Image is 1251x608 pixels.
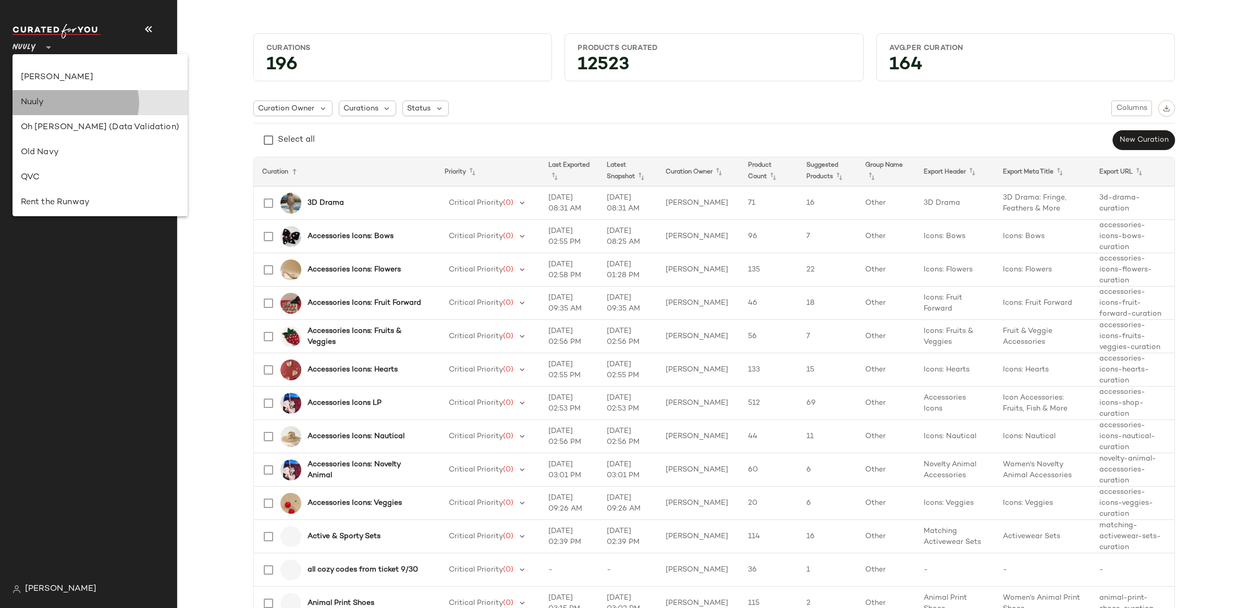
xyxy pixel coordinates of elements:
td: Novelty Animal Accessories [915,453,995,487]
td: 36 [740,553,798,587]
td: [DATE] 09:35 AM [540,287,598,320]
td: Icons: Flowers [915,253,995,287]
span: Critical Priority [449,499,503,507]
td: 133 [740,353,798,387]
th: Latest Snapshot [598,157,657,187]
span: (0) [503,566,513,574]
td: novelty-animal-accessories-curation [1091,453,1174,487]
span: Critical Priority [449,266,503,274]
td: accessories-icons-flowers-curation [1091,253,1174,287]
td: 69 [798,387,856,420]
td: [DATE] 09:26 AM [598,487,657,520]
td: [DATE] 09:26 AM [540,487,598,520]
img: svg%3e [17,103,27,114]
span: Critical Priority [449,299,503,307]
td: [DATE] 09:35 AM [598,287,657,320]
td: Icons: Fruit Forward [915,287,995,320]
td: Other [857,253,915,287]
td: [PERSON_NAME] [657,253,740,287]
td: [DATE] 02:56 PM [598,320,657,353]
div: Curations [266,43,539,53]
td: matching-activewear-sets-curation [1091,520,1174,553]
td: [DATE] 02:55 PM [598,353,657,387]
th: Product Count [740,157,798,187]
td: - [995,553,1091,587]
td: Other [857,553,915,587]
div: Avg.per Curation [889,43,1162,53]
td: [DATE] 02:53 PM [540,387,598,420]
b: Accessories Icons: Hearts [308,364,398,375]
th: Group Name [857,157,915,187]
td: [PERSON_NAME] [657,453,740,487]
td: 7 [798,320,856,353]
td: [PERSON_NAME] [657,353,740,387]
td: Icons: Bows [995,220,1091,253]
td: Women's Novelty Animal Accessories [995,453,1091,487]
img: 96084835_011_b [280,259,301,280]
td: Icons: Bows [915,220,995,253]
span: (0) [503,432,513,440]
td: 20 [740,487,798,520]
td: [PERSON_NAME] [657,420,740,453]
td: 114 [740,520,798,553]
span: Curations [35,165,73,177]
td: Icon Accessories: Fruits, Fish & More [995,387,1091,420]
td: [DATE] 08:25 AM [598,220,657,253]
td: accessories-icons-veggies-curation [1091,487,1174,520]
span: [PERSON_NAME] [25,583,96,595]
td: Other [857,287,915,320]
td: 3D Drama [915,187,995,220]
td: 15 [798,353,856,387]
span: Critical Priority [449,366,503,374]
th: Export Meta Title [995,157,1091,187]
td: 512 [740,387,798,420]
td: - [598,553,657,587]
span: Critical Priority [449,232,503,240]
img: 104835582_066_b [280,460,301,480]
td: Icons: Veggies [995,487,1091,520]
td: Icons: Flowers [995,253,1091,287]
span: (0) [503,499,513,507]
td: Accessories Icons [915,387,995,420]
span: (0) [503,599,513,607]
span: Dashboard [33,103,75,115]
span: (0) [73,165,86,177]
td: Icons: Fruit Forward [995,287,1091,320]
b: Accessories Icons: Bows [308,231,394,242]
td: 56 [740,320,798,353]
td: 16 [798,187,856,220]
td: [PERSON_NAME] [657,187,740,220]
img: cfy_white_logo.C9jOOHJF.svg [13,24,101,39]
td: [DATE] 02:56 PM [540,320,598,353]
td: Other [857,420,915,453]
td: 60 [740,453,798,487]
td: 71 [740,187,798,220]
td: [DATE] 01:28 PM [598,253,657,287]
span: (0) [104,144,117,156]
th: Export URL [1091,157,1174,187]
td: accessories-icons-hearts-curation [1091,353,1174,387]
td: [DATE] 02:56 PM [540,420,598,453]
td: [PERSON_NAME] [657,487,740,520]
td: accessories-icons-bows-curation [1091,220,1174,253]
td: 18 [798,287,856,320]
td: 6 [798,487,856,520]
img: 104835582_066_b [280,393,301,414]
td: 11 [798,420,856,453]
td: [DATE] 02:55 PM [540,353,598,387]
td: Icons: Hearts [995,353,1091,387]
td: Fruit & Veggie Accessories [995,320,1091,353]
span: (0) [503,232,513,240]
td: Matching Activewear Sets [915,520,995,553]
span: (0) [503,399,513,407]
td: Other [857,520,915,553]
td: 7 [798,220,856,253]
b: Accessories Icons: Fruits & Veggies [308,326,424,348]
td: [PERSON_NAME] [657,220,740,253]
td: Other [857,320,915,353]
td: [DATE] 02:53 PM [598,387,657,420]
span: Nuuly [13,35,36,54]
td: [PERSON_NAME] [657,287,740,320]
td: accessories-icons-fruit-forward-curation [1091,287,1174,320]
span: Critical Priority [449,599,503,607]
